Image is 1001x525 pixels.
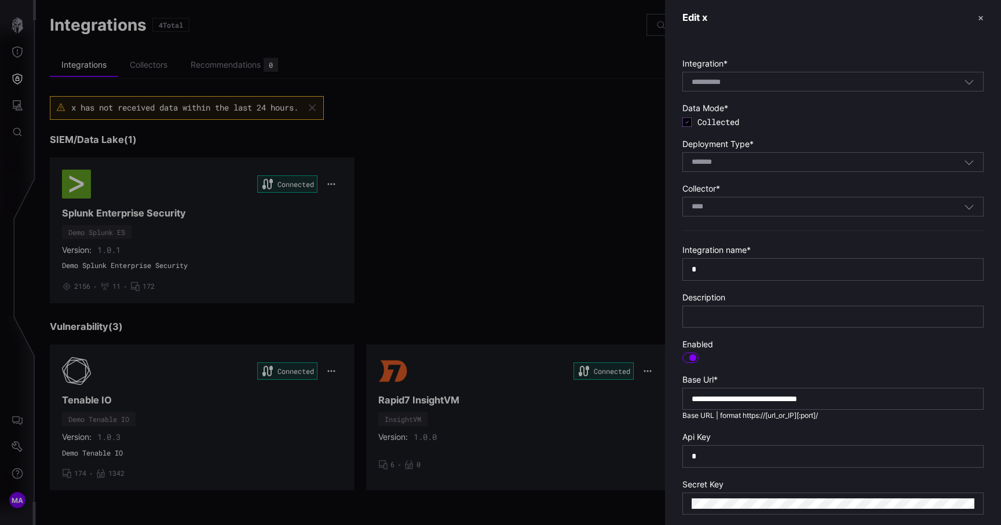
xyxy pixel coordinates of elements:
[682,292,984,303] label: Description
[682,12,707,24] h3: Edit x
[682,479,984,490] label: Secret Key
[682,58,984,69] label: Integration *
[682,245,984,255] label: Integration name *
[682,375,984,385] label: Base Url *
[682,139,984,149] label: Deployment Type *
[682,183,984,194] label: Collector *
[964,157,974,167] button: Toggle options menu
[697,117,984,127] span: Collected
[682,432,984,442] label: Api Key
[978,12,984,24] button: ✕
[964,201,974,212] button: Toggle options menu
[682,411,818,420] span: Base URL | format https://[url_or_IP][:port]/
[682,103,984,113] label: Data Mode *
[682,339,984,350] label: Enabled
[964,76,974,87] button: Toggle options menu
